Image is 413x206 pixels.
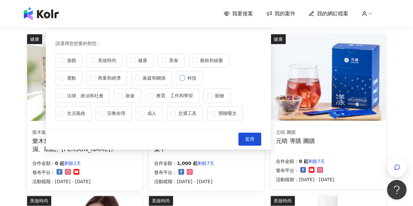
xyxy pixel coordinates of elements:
span: 運動 [64,74,79,82]
span: 我的案件 [275,10,295,17]
div: 美妝時尚 [149,196,173,206]
a: 我的網紅檔案 [309,10,348,17]
p: 發布平台： [154,168,177,176]
iframe: Help Scout Beacon - Open [387,180,406,199]
span: 交通工具 [176,110,199,117]
p: 活動檔期：[DATE] - [DATE] [154,178,214,185]
span: 教育、工作和學習 [154,92,196,99]
p: 發布平台： [32,168,55,176]
span: 美妝時尚 [95,57,119,64]
p: 請選擇您想要的類型 : [56,40,261,47]
img: 樂木集｜沒有中藥味的漢方茶（極輕濕、助眠、亮妍） [27,34,142,121]
div: 美妝時尚 [27,196,51,206]
span: 套用 [245,136,254,142]
p: 發布平台： [276,166,299,174]
p: 0 起 [299,157,308,165]
span: 健康 [135,57,150,64]
span: 閒聊廢文 [216,110,239,117]
p: 剩餘7天 [198,159,214,167]
div: 美妝時尚 [271,196,295,206]
span: 遊戲 [64,57,79,64]
span: 美食 [167,57,181,64]
p: 剩餘7天 [308,157,325,165]
span: 商業和經濟 [95,74,123,82]
span: 寵物 [212,92,227,99]
img: logo [24,7,59,20]
span: 成人 [145,110,159,117]
div: 樂木集 LOMOJI [32,129,137,136]
span: 科技 [185,74,199,82]
div: 元晴 導購 團購 [276,137,315,145]
p: 合作金額： [32,159,55,167]
a: 我的案件 [266,10,295,17]
div: 健康 [27,34,42,44]
span: 法律、政治和社會 [64,92,106,99]
span: 我的網紅檔案 [317,10,348,17]
span: 旅遊 [123,92,137,99]
div: 健康 [271,34,286,44]
p: 0 起 [55,159,65,167]
span: 家庭和關係 [140,74,168,82]
p: 活動檔期：[DATE] - [DATE] [32,178,91,185]
button: 套用 [238,133,261,146]
span: 宗教命理 [104,110,128,117]
p: 1,000 起 [177,159,198,167]
span: 生活風格 [64,110,88,117]
span: 藝術和娛樂 [198,57,226,64]
a: 我要接案 [224,10,253,17]
div: 元晴 團購 [276,129,315,136]
div: 樂木集｜沒有中藥味的漢方茶（極輕濕、助眠、[PERSON_NAME]） [32,137,137,153]
img: 漾漾神｜活力莓果康普茶沖泡粉 [271,34,386,121]
p: 活動檔期：[DATE] - [DATE] [276,176,334,183]
p: 剩餘2天 [64,159,81,167]
p: 合作金額： [276,157,299,165]
p: 合作金額： [154,159,177,167]
span: 我要接案 [232,10,253,17]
